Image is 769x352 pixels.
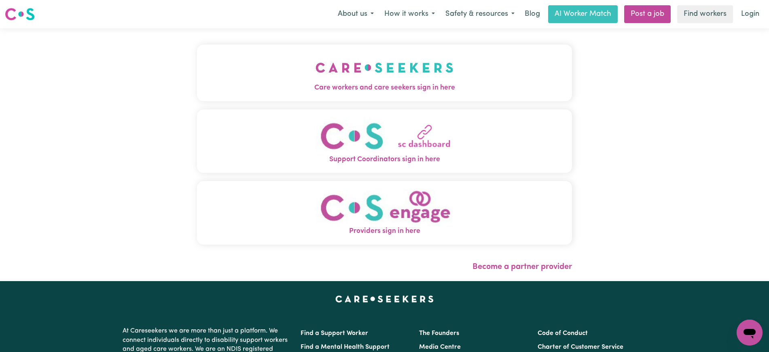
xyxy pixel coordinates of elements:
a: Post a job [624,5,671,23]
span: Providers sign in here [197,226,572,237]
iframe: Button to launch messaging window [737,320,763,346]
a: Code of Conduct [538,330,588,337]
button: Providers sign in here [197,181,572,245]
button: How it works [379,6,440,23]
a: Careseekers logo [5,5,35,23]
a: Careseekers home page [335,296,434,302]
a: Login [736,5,764,23]
a: Media Centre [419,344,461,350]
span: Support Coordinators sign in here [197,154,572,165]
img: Careseekers logo [5,7,35,21]
span: Care workers and care seekers sign in here [197,83,572,93]
a: AI Worker Match [548,5,618,23]
a: Find workers [677,5,733,23]
a: Charter of Customer Service [538,344,623,350]
button: Safety & resources [440,6,520,23]
a: Find a Support Worker [301,330,368,337]
a: Blog [520,5,545,23]
a: Become a partner provider [472,263,572,271]
a: The Founders [419,330,459,337]
button: Support Coordinators sign in here [197,109,572,173]
button: Care workers and care seekers sign in here [197,45,572,101]
button: About us [333,6,379,23]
